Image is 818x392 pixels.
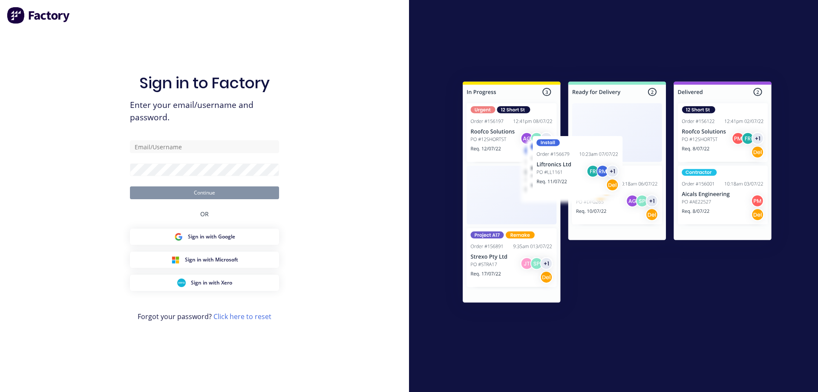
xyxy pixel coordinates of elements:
[171,256,180,264] img: Microsoft Sign in
[444,64,790,323] img: Sign in
[130,99,279,124] span: Enter your email/username and password.
[130,275,279,291] button: Xero Sign inSign in with Xero
[185,256,238,264] span: Sign in with Microsoft
[174,232,183,241] img: Google Sign in
[130,140,279,153] input: Email/Username
[188,233,235,241] span: Sign in with Google
[213,312,271,321] a: Click here to reset
[177,279,186,287] img: Xero Sign in
[139,74,270,92] h1: Sign in to Factory
[130,252,279,268] button: Microsoft Sign inSign in with Microsoft
[200,199,209,229] div: OR
[130,186,279,199] button: Continue
[138,311,271,322] span: Forgot your password?
[130,229,279,245] button: Google Sign inSign in with Google
[7,7,71,24] img: Factory
[191,279,232,287] span: Sign in with Xero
